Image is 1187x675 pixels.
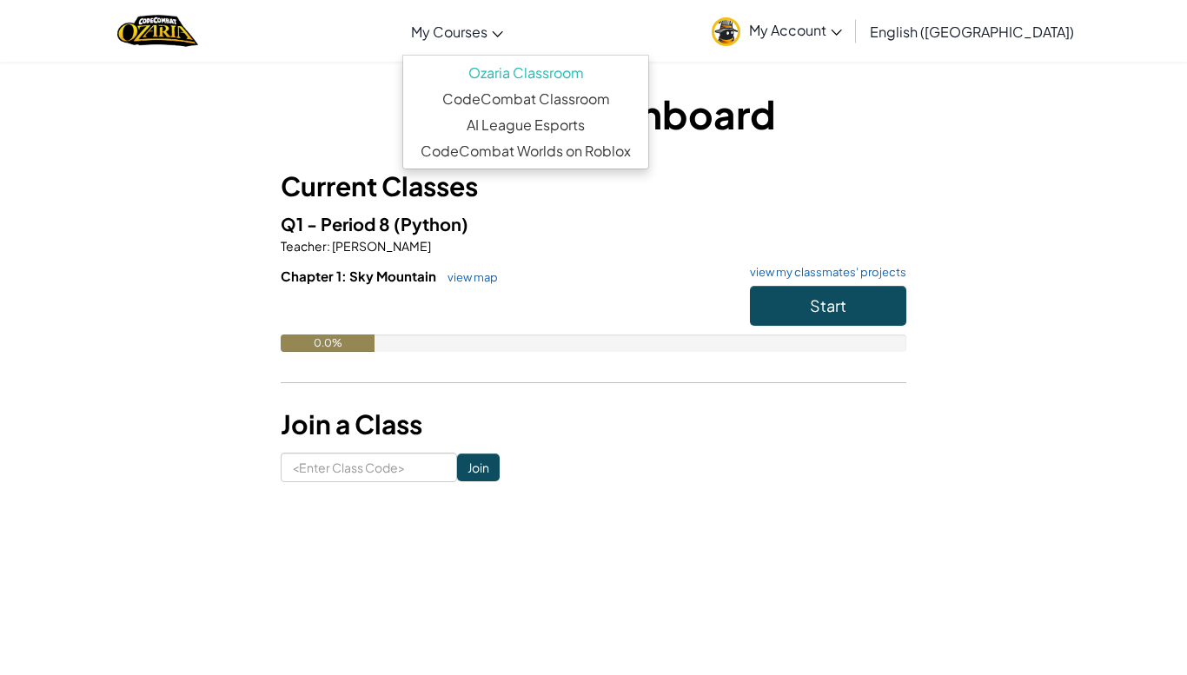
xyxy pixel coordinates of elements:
[457,453,500,481] input: Join
[712,17,740,46] img: avatar
[281,334,375,352] div: 0.0%
[281,167,906,206] h3: Current Classes
[402,8,512,55] a: My Courses
[117,13,198,49] a: Ozaria by CodeCombat logo
[281,453,457,482] input: <Enter Class Code>
[281,405,906,444] h3: Join a Class
[403,60,648,86] a: Ozaria Classroom
[741,267,906,278] a: view my classmates' projects
[861,8,1083,55] a: English ([GEOGRAPHIC_DATA])
[403,86,648,112] a: CodeCombat Classroom
[403,112,648,138] a: AI League Esports
[703,3,851,58] a: My Account
[330,238,431,254] span: [PERSON_NAME]
[281,87,906,141] h1: Student Dashboard
[281,213,394,235] span: Q1 - Period 8
[281,238,327,254] span: Teacher
[870,23,1074,41] span: English ([GEOGRAPHIC_DATA])
[281,268,439,284] span: Chapter 1: Sky Mountain
[411,23,487,41] span: My Courses
[403,138,648,164] a: CodeCombat Worlds on Roblox
[117,13,198,49] img: Home
[750,286,906,326] button: Start
[810,295,846,315] span: Start
[394,213,468,235] span: (Python)
[749,21,842,39] span: My Account
[327,238,330,254] span: :
[439,270,498,284] a: view map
